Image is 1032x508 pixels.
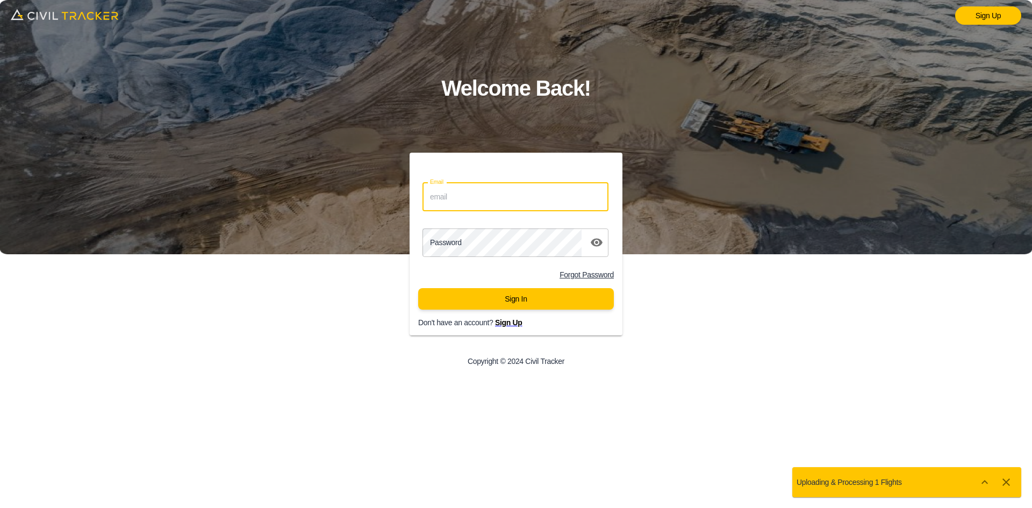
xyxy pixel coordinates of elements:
[495,318,522,327] a: Sign Up
[560,270,614,279] a: Forgot Password
[418,288,614,310] button: Sign In
[974,471,995,493] button: Show more
[797,478,902,486] p: Uploading & Processing 1 Flights
[422,183,608,211] input: email
[586,232,607,253] button: toggle password visibility
[441,71,591,106] h1: Welcome Back!
[955,6,1021,25] a: Sign Up
[11,5,118,24] img: logo
[468,357,564,366] p: Copyright © 2024 Civil Tracker
[418,318,631,327] p: Don't have an account?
